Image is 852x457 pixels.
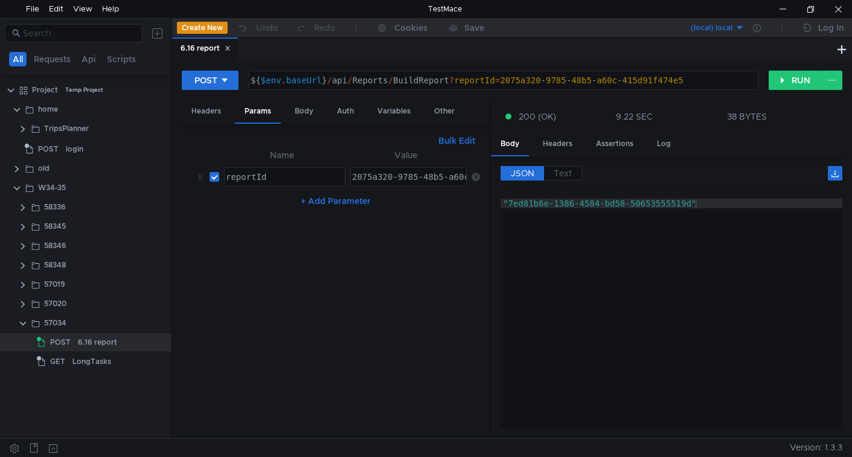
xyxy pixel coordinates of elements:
button: + Add Parameter [296,194,376,208]
div: 58345 [44,217,66,235]
div: 57019 [44,275,65,293]
div: Body [491,133,529,156]
div: Temp Project [65,81,103,99]
span: POST [38,140,59,158]
div: Body [285,100,323,123]
input: Search... [23,27,135,40]
div: 58346 [44,237,66,255]
div: Log [647,133,681,155]
button: POST [182,71,239,90]
div: Save [464,24,484,32]
button: Requests [30,52,74,66]
div: 38 BYTES [727,111,767,122]
div: (local) local [691,22,732,34]
div: 6.16 report [181,42,231,55]
th: Name [219,148,345,162]
div: Cookies [394,21,428,35]
div: W34-35 [38,179,66,197]
div: 6.16 report [78,333,117,351]
div: 57020 [44,295,66,313]
div: Auth [327,100,364,123]
div: Log In [818,21,844,35]
div: 58348 [44,256,66,274]
div: Variables [368,100,420,123]
span: Version: 1.3.3 [790,439,842,456]
span: Text [554,168,572,179]
div: 9.22 SEC [616,111,653,122]
div: login [66,140,83,158]
button: Bulk Edit [434,133,480,148]
div: Headers [182,100,231,123]
div: old [38,159,50,177]
span: POST [50,333,71,351]
th: Value [345,148,467,162]
div: TripsPlanner [44,120,89,138]
span: 200 (OK) [519,110,556,123]
div: 58336 [44,198,66,216]
button: RUN [769,71,822,90]
button: Create New [177,22,228,34]
div: Headers [533,133,582,155]
div: Redo [314,21,335,35]
div: POST [194,74,217,87]
div: Undo [256,21,278,35]
div: 57034 [44,314,66,332]
div: home [38,100,58,118]
div: Other [424,100,464,123]
div: Params [235,100,281,124]
div: Assertions [586,133,643,155]
span: JSON [511,168,534,179]
div: LongTasks [72,353,111,371]
button: Scripts [103,52,139,66]
div: Project [32,81,58,99]
button: Undo [228,19,287,37]
button: All [9,52,27,66]
button: (local) local [661,18,745,37]
button: Api [78,52,100,66]
span: GET [50,353,65,371]
button: Redo [287,19,344,37]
